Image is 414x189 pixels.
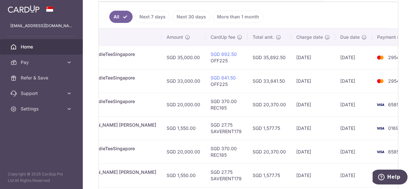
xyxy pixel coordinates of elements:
td: [DATE] [335,140,372,163]
span: Home [21,44,63,50]
td: SGD 35,000.00 [161,46,205,69]
div: Miscellaneous. BirdieTeeSingapore [59,145,156,152]
td: [DATE] [291,116,335,140]
iframe: Opens a widget where you can find more information [373,170,408,186]
td: [DATE] [335,93,372,116]
td: [DATE] [335,163,372,187]
p: rent [59,175,156,182]
div: Miscellaneous. BirdieTeeSingapore [59,98,156,105]
img: Bank Card [374,148,387,156]
td: SGD 20,000.00 [161,93,205,116]
td: SGD 27.75 SAVERENT179 [205,116,247,140]
td: [DATE] [291,163,335,187]
span: 0169 [388,125,399,131]
td: OFF225 [205,69,247,93]
span: Refer & Save [21,75,63,81]
p: [EMAIL_ADDRESS][DOMAIN_NAME] [10,23,72,29]
td: [DATE] [291,69,335,93]
td: [DATE] [335,69,372,93]
img: Bank Card [374,54,387,61]
td: SGD 20,370.00 [247,93,291,116]
p: advisory fee [59,81,156,88]
div: Miscellaneous. BirdieTeeSingapore [59,75,156,81]
td: [DATE] [291,140,335,163]
a: SGD 841.50 [211,75,236,80]
img: Bank Card [374,101,387,109]
span: 2954 [388,55,399,60]
span: 2954 [388,78,399,84]
td: SGD 20,000.00 [161,140,205,163]
td: SGD 33,841.50 [247,69,291,93]
td: SGD 1,550.00 [161,163,205,187]
td: [DATE] [335,46,372,69]
span: Support [21,90,63,97]
p: rent [59,128,156,135]
div: Miscellaneous. BirdieTeeSingapore [59,51,156,58]
img: Bank Card [374,77,387,85]
a: SGD 892.50 [211,51,237,57]
td: [DATE] [291,46,335,69]
td: OFF225 [205,46,247,69]
a: Next 7 days [135,11,170,23]
span: Due date [340,34,360,40]
a: Next 30 days [172,11,210,23]
div: Rent. Pek [PERSON_NAME] [PERSON_NAME] [59,122,156,128]
th: Payment details [54,29,161,46]
span: Settings [21,106,63,112]
img: CardUp [8,5,39,13]
div: Rent. Pek [PERSON_NAME] [PERSON_NAME] [59,169,156,175]
span: CardUp fee [211,34,235,40]
p: Bts [59,152,156,158]
td: SGD 370.00 REC185 [205,140,247,163]
span: Total amt. [253,34,274,40]
span: Amount [167,34,183,40]
td: SGD 1,577.75 [247,163,291,187]
span: Pay [21,59,63,66]
a: All [109,11,133,23]
td: SGD 27.75 SAVERENT179 [205,163,247,187]
p: advisory fee [59,58,156,64]
span: 6585 [388,102,399,107]
td: SGD 1,550.00 [161,116,205,140]
a: More than 1 month [213,11,263,23]
img: Bank Card [374,124,387,132]
td: SGD 370.00 REC185 [205,93,247,116]
p: Bts [59,105,156,111]
span: Charge date [296,34,323,40]
td: SGD 20,370.00 [247,140,291,163]
span: 6585 [388,149,399,154]
td: [DATE] [335,116,372,140]
td: [DATE] [291,93,335,116]
td: SGD 33,000.00 [161,69,205,93]
td: SGD 35,892.50 [247,46,291,69]
td: SGD 1,577.75 [247,116,291,140]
